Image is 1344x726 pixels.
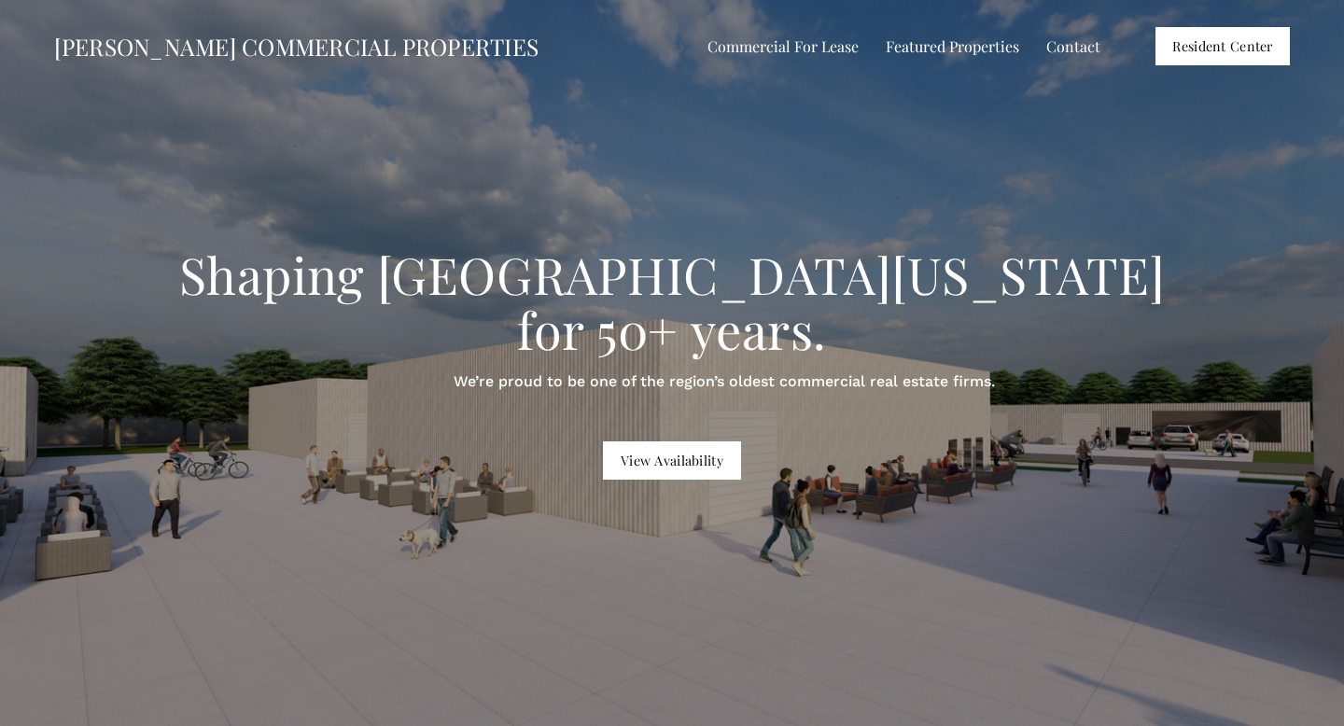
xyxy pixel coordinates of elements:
a: folder dropdown [886,33,1019,60]
p: We’re proud to be one of the region’s oldest commercial real estate firms. [210,370,1239,394]
span: Featured Properties [886,35,1019,59]
a: View Availability [603,441,740,480]
a: Contact [1046,33,1100,60]
span: Commercial For Lease [707,35,859,59]
a: folder dropdown [707,33,859,60]
a: Resident Center [1155,27,1291,65]
h2: Shaping [GEOGRAPHIC_DATA][US_STATE] for 50+ years. [158,247,1186,357]
a: [PERSON_NAME] COMMERCIAL PROPERTIES [54,31,539,62]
